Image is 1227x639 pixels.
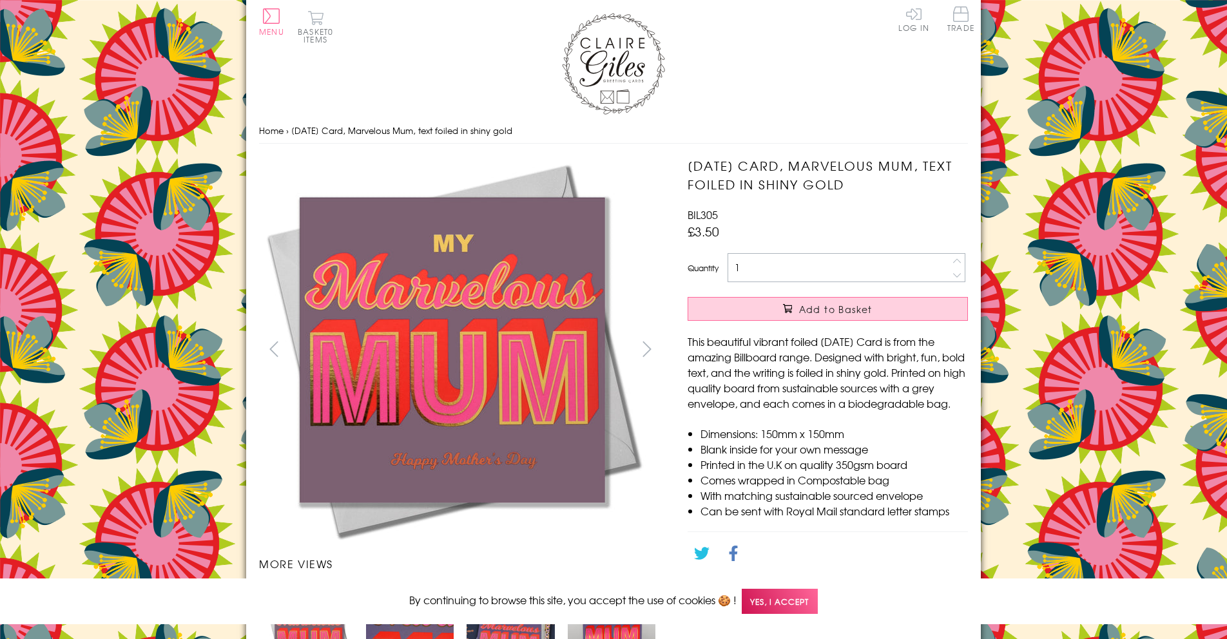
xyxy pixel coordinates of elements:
[633,334,662,363] button: next
[304,26,333,45] span: 0 items
[898,6,929,32] a: Log In
[700,426,968,441] li: Dimensions: 150mm x 150mm
[688,207,718,222] span: BIL305
[700,488,968,503] li: With matching sustainable sourced envelope
[286,124,289,137] span: ›
[742,589,818,614] span: Yes, I accept
[688,334,968,411] p: This beautiful vibrant foiled [DATE] Card is from the amazing Billboard range. Designed with brig...
[259,556,662,571] h3: More views
[259,124,284,137] a: Home
[562,13,665,115] img: Claire Giles Greetings Cards
[688,262,719,274] label: Quantity
[291,124,512,137] span: [DATE] Card, Marvelous Mum, text foiled in shiny gold
[688,222,719,240] span: £3.50
[700,441,968,457] li: Blank inside for your own message
[259,8,284,35] button: Menu
[259,26,284,37] span: Menu
[700,503,968,519] li: Can be sent with Royal Mail standard letter stamps
[688,157,968,194] h1: [DATE] Card, Marvelous Mum, text foiled in shiny gold
[700,472,968,488] li: Comes wrapped in Compostable bag
[799,303,873,316] span: Add to Basket
[298,10,333,43] button: Basket0 items
[688,297,968,321] button: Add to Basket
[259,334,288,363] button: prev
[947,6,974,32] span: Trade
[700,457,968,472] li: Printed in the U.K on quality 350gsm board
[259,118,968,144] nav: breadcrumbs
[947,6,974,34] a: Trade
[662,157,1048,543] img: Mother's Day Card, Marvelous Mum, text foiled in shiny gold
[259,157,646,543] img: Mother's Day Card, Marvelous Mum, text foiled in shiny gold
